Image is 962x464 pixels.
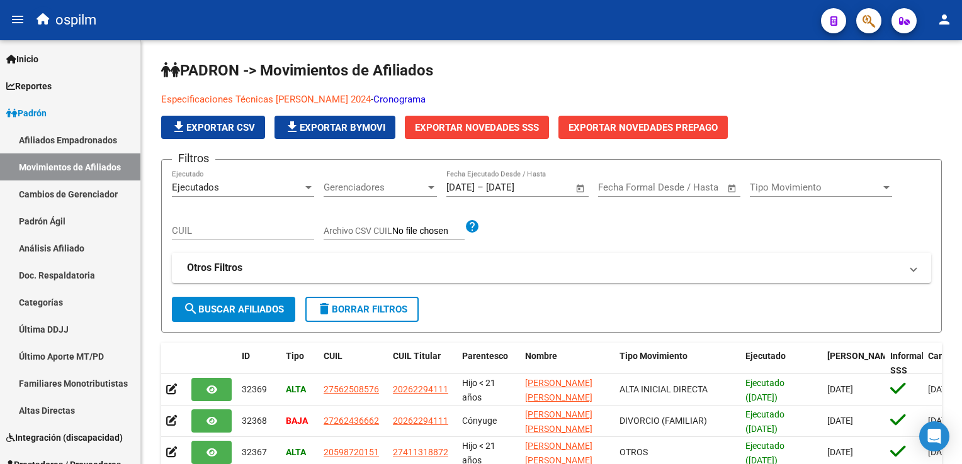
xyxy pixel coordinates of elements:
[486,182,547,193] input: Fecha fin
[525,351,557,361] span: Nombre
[462,416,497,426] span: Cónyuge
[172,182,219,193] span: Ejecutados
[614,343,740,384] datatable-header-cell: Tipo Movimiento
[745,351,786,361] span: Ejecutado
[274,116,395,139] button: Exportar Bymovi
[569,122,718,133] span: Exportar Novedades Prepago
[285,119,300,135] mat-icon: file_download
[242,447,267,457] span: 32367
[822,343,885,384] datatable-header-cell: Fecha Formal
[6,106,47,120] span: Padrón
[415,122,539,133] span: Exportar Novedades SSS
[286,447,306,457] strong: ALTA
[740,343,822,384] datatable-header-cell: Ejecutado
[172,150,215,167] h3: Filtros
[286,384,306,394] strong: ALTA
[324,416,379,426] span: 27262436662
[324,447,379,457] span: 20598720151
[620,447,648,457] span: OTROS
[937,12,952,27] mat-icon: person
[242,384,267,394] span: 32369
[392,226,465,237] input: Archivo CSV CUIL
[161,62,433,79] span: PADRON -> Movimientos de Afiliados
[6,79,52,93] span: Reportes
[525,409,592,434] span: [PERSON_NAME] [PERSON_NAME]
[827,351,895,361] span: [PERSON_NAME]
[242,416,267,426] span: 32368
[373,94,426,105] a: Cronograma
[242,351,250,361] span: ID
[55,6,96,34] span: ospilm
[620,384,708,394] span: ALTA INICIAL DIRECTA
[405,116,549,139] button: Exportar Novedades SSS
[393,447,448,457] span: 27411318872
[317,301,332,316] mat-icon: delete
[462,378,495,402] span: Hijo < 21 años
[237,343,281,384] datatable-header-cell: ID
[462,351,508,361] span: Parentesco
[161,116,265,139] button: Exportar CSV
[171,122,255,133] span: Exportar CSV
[885,343,923,384] datatable-header-cell: Informable SSS
[286,351,304,361] span: Tipo
[620,416,707,426] span: DIVORCIO (FAMILIAR)
[725,181,740,196] button: Open calendar
[393,384,448,394] span: 20262294111
[183,301,198,316] mat-icon: search
[172,253,931,283] mat-expansion-panel-header: Otros Filtros
[161,92,942,106] p: -
[393,351,441,361] span: CUIL Titular
[285,122,385,133] span: Exportar Bymovi
[187,261,242,275] strong: Otros Filtros
[6,431,123,445] span: Integración (discapacidad)
[161,94,371,105] a: Especificaciones Técnicas [PERSON_NAME] 2024
[388,343,457,384] datatable-header-cell: CUIL Titular
[750,182,881,193] span: Tipo Movimiento
[172,297,295,322] button: Buscar Afiliados
[324,182,426,193] span: Gerenciadores
[598,182,649,193] input: Fecha inicio
[827,447,853,457] span: [DATE]
[10,12,25,27] mat-icon: menu
[745,378,784,402] span: Ejecutado ([DATE])
[305,297,419,322] button: Borrar Filtros
[574,181,588,196] button: Open calendar
[928,351,962,361] span: Cargado
[457,343,520,384] datatable-header-cell: Parentesco
[324,351,342,361] span: CUIL
[281,343,319,384] datatable-header-cell: Tipo
[319,343,388,384] datatable-header-cell: CUIL
[324,384,379,394] span: 27562508576
[324,226,392,236] span: Archivo CSV CUIL
[477,182,484,193] span: –
[446,182,475,193] input: Fecha inicio
[745,409,784,434] span: Ejecutado ([DATE])
[6,52,38,66] span: Inicio
[465,219,480,234] mat-icon: help
[183,304,284,315] span: Buscar Afiliados
[919,421,949,451] div: Open Intercom Messenger
[520,343,614,384] datatable-header-cell: Nombre
[620,351,688,361] span: Tipo Movimiento
[286,416,308,426] strong: BAJA
[827,384,853,394] span: [DATE]
[525,378,592,402] span: [PERSON_NAME] [PERSON_NAME]
[827,416,853,426] span: [DATE]
[393,416,448,426] span: 20262294111
[558,116,728,139] button: Exportar Novedades Prepago
[660,182,721,193] input: Fecha fin
[317,304,407,315] span: Borrar Filtros
[890,351,934,375] span: Informable SSS
[171,119,186,135] mat-icon: file_download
